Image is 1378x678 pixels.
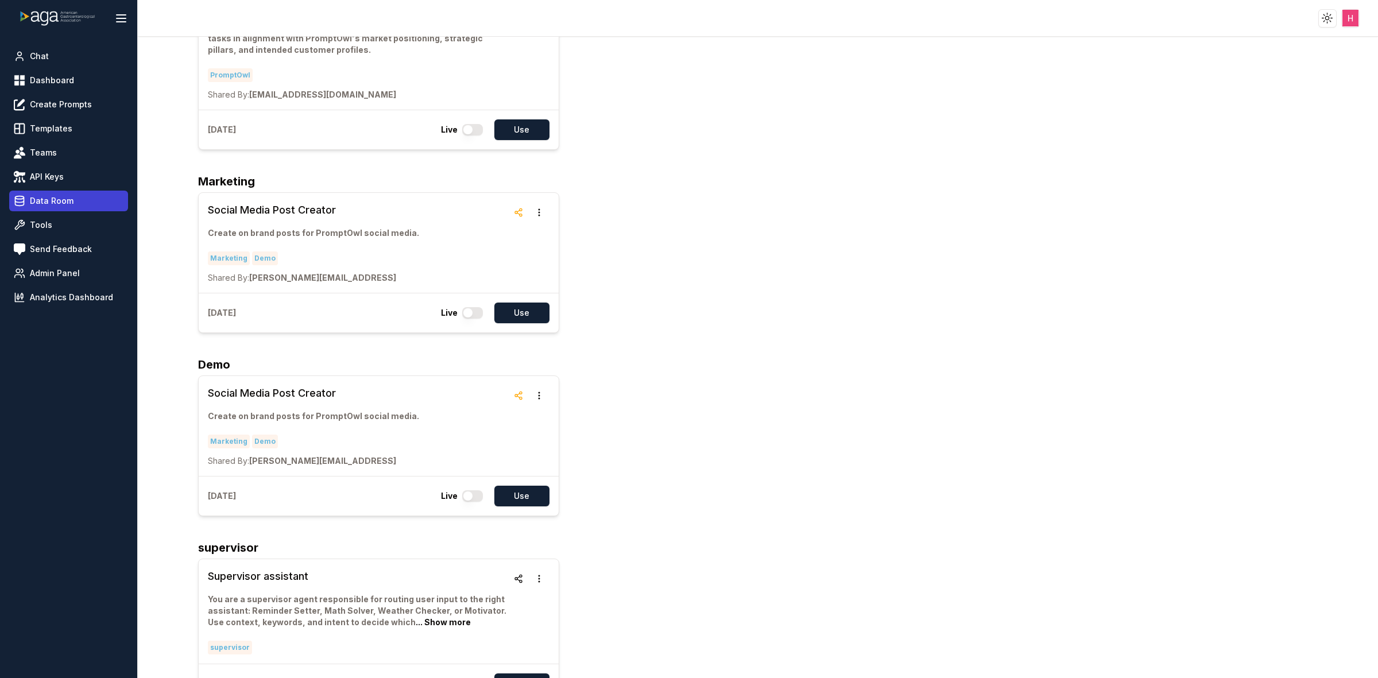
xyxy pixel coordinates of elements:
[208,90,249,99] span: Shared By:
[9,46,128,67] a: Chat
[9,166,128,187] a: API Keys
[30,219,52,231] span: Tools
[208,227,419,239] p: Create on brand posts for PromptOwl social media.
[208,202,419,284] a: Social Media Post CreatorCreate on brand posts for PromptOwl social media.MarketingDemoShared By:...
[198,173,1317,190] h2: Marketing
[252,251,278,265] span: Demo
[208,410,419,422] p: Create on brand posts for PromptOwl social media.
[208,68,253,82] span: PromptOwl
[208,594,508,628] p: You are a supervisor agent responsible for routing user input to the right assistant: Reminder Se...
[30,99,92,110] span: Create Prompts
[494,303,549,323] button: Use
[198,539,1317,556] h2: supervisor
[487,486,549,506] a: Use
[208,568,508,584] h3: Supervisor assistant
[208,21,508,56] p: A comprehensive foundational prompt for understanding and executing tasks in alignment with Promp...
[208,124,236,135] p: [DATE]
[30,147,57,158] span: Teams
[1342,10,1359,26] img: ACg8ocJJXoBNX9W-FjmgwSseULRJykJmqCZYzqgfQpEi3YodQgNtRg=s96-c
[9,287,128,308] a: Analytics Dashboard
[9,263,128,284] a: Admin Panel
[30,51,49,62] span: Chat
[208,435,250,448] span: Marketing
[208,641,252,654] span: supervisor
[208,251,250,265] span: Marketing
[9,239,128,259] a: Send Feedback
[30,195,73,207] span: Data Room
[208,490,236,502] p: [DATE]
[208,89,508,100] p: [EMAIL_ADDRESS][DOMAIN_NAME]
[9,142,128,163] a: Teams
[487,119,549,140] a: Use
[9,94,128,115] a: Create Prompts
[208,385,419,467] a: Social Media Post CreatorCreate on brand posts for PromptOwl social media.MarketingDemoShared By:...
[441,124,458,135] p: Live
[198,356,1317,373] h2: Demo
[14,243,25,255] img: feedback
[30,243,92,255] span: Send Feedback
[208,385,419,401] h3: Social Media Post Creator
[30,171,64,183] span: API Keys
[30,123,72,134] span: Templates
[208,568,508,654] a: Supervisor assistantYou are a supervisor agent responsible for routing user input to the right as...
[441,490,458,502] p: Live
[9,215,128,235] a: Tools
[252,435,278,448] span: Demo
[208,202,419,218] h3: Social Media Post Creator
[208,273,249,282] span: Shared By:
[494,486,549,506] button: Use
[494,119,549,140] button: Use
[9,70,128,91] a: Dashboard
[9,191,128,211] a: Data Room
[30,292,113,303] span: Analytics Dashboard
[208,455,419,467] p: [PERSON_NAME][EMAIL_ADDRESS]
[208,272,419,284] p: [PERSON_NAME][EMAIL_ADDRESS]
[30,268,80,279] span: Admin Panel
[30,75,74,86] span: Dashboard
[487,303,549,323] a: Use
[208,456,249,466] span: Shared By:
[441,307,458,319] p: Live
[9,118,128,139] a: Templates
[416,617,471,628] button: ... Show more
[208,307,236,319] p: [DATE]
